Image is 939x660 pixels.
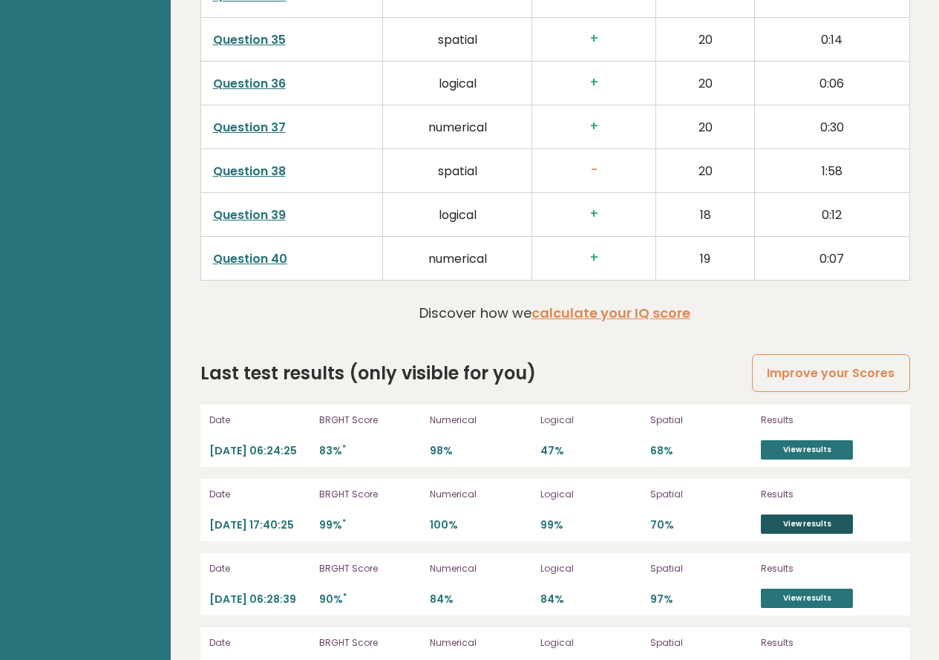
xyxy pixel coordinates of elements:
p: Date [209,636,311,650]
p: [DATE] 06:28:39 [209,592,311,607]
td: 20 [656,105,755,149]
td: logical [383,193,532,237]
p: Date [209,562,311,575]
p: 68% [650,444,752,458]
p: 84% [540,592,642,607]
a: Question 40 [213,250,287,267]
a: Question 39 [213,206,286,223]
p: Logical [540,488,642,501]
p: [DATE] 17:40:25 [209,518,311,532]
td: 19 [656,237,755,281]
p: BRGHT Score [319,414,421,427]
h2: Last test results (only visible for you) [200,360,536,387]
p: BRGHT Score [319,488,421,501]
p: 99% [319,518,421,532]
td: numerical [383,237,532,281]
p: Spatial [650,488,752,501]
td: spatial [383,18,532,62]
p: 99% [540,518,642,532]
td: 0:06 [755,62,909,105]
a: Question 38 [213,163,286,180]
td: numerical [383,105,532,149]
p: 70% [650,518,752,532]
td: 20 [656,149,755,193]
p: BRGHT Score [319,562,421,575]
p: Spatial [650,562,752,575]
td: 0:14 [755,18,909,62]
p: 98% [430,444,531,458]
td: 18 [656,193,755,237]
a: Improve your Scores [752,354,909,392]
td: 0:30 [755,105,909,149]
p: Numerical [430,488,531,501]
h3: + [544,75,644,91]
p: Numerical [430,562,531,575]
td: spatial [383,149,532,193]
td: logical [383,62,532,105]
p: 47% [540,444,642,458]
p: Logical [540,562,642,575]
a: Question 37 [213,119,286,136]
p: BRGHT Score [319,636,421,650]
td: 20 [656,18,755,62]
a: Question 36 [213,75,286,92]
td: 0:12 [755,193,909,237]
a: View results [761,589,853,608]
p: Numerical [430,414,531,427]
p: 100% [430,518,531,532]
a: calculate your IQ score [531,304,690,322]
a: View results [761,514,853,534]
h3: + [544,119,644,134]
p: Spatial [650,414,752,427]
h3: - [544,163,644,178]
p: Results [761,414,900,427]
p: Results [761,488,900,501]
p: [DATE] 06:24:25 [209,444,311,458]
a: Question 35 [213,31,286,48]
p: 97% [650,592,752,607]
p: Discover how we [419,303,690,323]
p: 84% [430,592,531,607]
p: Logical [540,414,642,427]
p: Date [209,488,311,501]
p: Date [209,414,311,427]
p: 90% [319,592,421,607]
p: Results [761,636,900,650]
h3: + [544,31,644,47]
td: 1:58 [755,149,909,193]
td: 0:07 [755,237,909,281]
p: Logical [540,636,642,650]
p: Results [761,562,900,575]
h3: + [544,206,644,222]
p: Numerical [430,636,531,650]
a: View results [761,440,853,460]
p: 83% [319,444,421,458]
td: 20 [656,62,755,105]
h3: + [544,250,644,266]
p: Spatial [650,636,752,650]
